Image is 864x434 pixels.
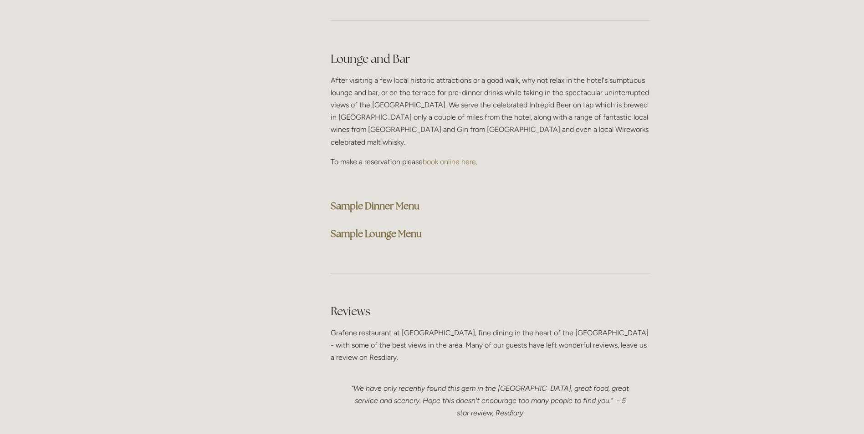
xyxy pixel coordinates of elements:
p: After visiting a few local historic attractions or a good walk, why not relax in the hotel's sump... [331,74,650,148]
h2: Lounge and Bar [331,51,650,67]
a: Sample Dinner Menu [331,200,419,212]
p: To make a reservation please . [331,156,650,168]
a: book online here [423,157,476,166]
h2: Reviews [331,303,650,319]
p: “We have only recently found this gem in the [GEOGRAPHIC_DATA], great food, great service and sce... [349,382,632,419]
a: Sample Lounge Menu [331,227,422,240]
p: Grafene restaurant at [GEOGRAPHIC_DATA], fine dining in the heart of the [GEOGRAPHIC_DATA] - with... [331,327,650,364]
